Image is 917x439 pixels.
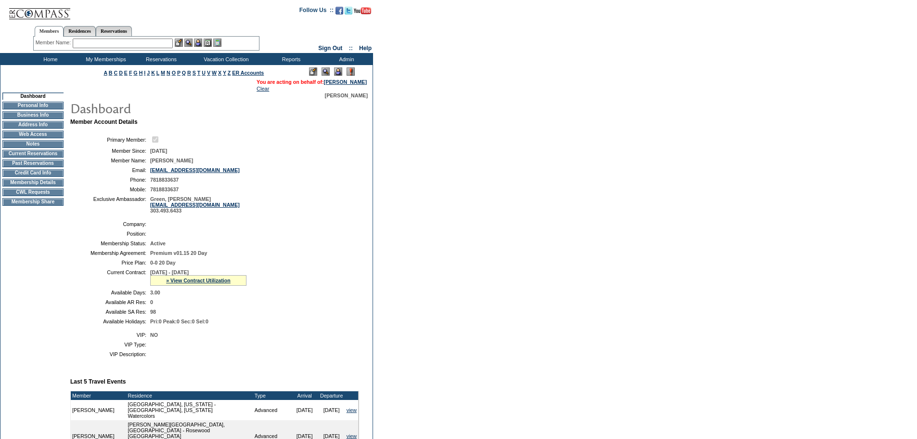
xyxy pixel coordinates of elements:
td: Address Info [2,121,64,129]
a: A [104,70,107,76]
a: K [151,70,155,76]
a: » View Contract Utilization [166,278,231,283]
td: [DATE] [318,400,345,420]
a: F [129,70,132,76]
a: L [156,70,159,76]
td: VIP: [74,332,146,338]
td: Advanced [253,400,291,420]
a: Follow us on Twitter [345,10,352,15]
span: You are acting on behalf of: [257,79,367,85]
td: Mobile: [74,186,146,192]
span: 7818833637 [150,186,179,192]
span: 0-0 20 Day [150,260,176,266]
a: N [167,70,170,76]
a: Subscribe to our YouTube Channel [354,10,371,15]
img: Impersonate [194,39,202,47]
a: W [212,70,217,76]
span: [DATE] [150,148,167,154]
img: Log Concern/Member Elevation [347,67,355,76]
td: Past Reservations [2,160,64,167]
td: Position: [74,231,146,237]
a: view [347,433,357,439]
a: [EMAIL_ADDRESS][DOMAIN_NAME] [150,167,240,173]
td: Business Info [2,111,64,119]
a: U [202,70,206,76]
td: Available Holidays: [74,319,146,324]
img: Follow us on Twitter [345,7,352,14]
td: Membership Agreement: [74,250,146,256]
img: Impersonate [334,67,342,76]
img: View [184,39,193,47]
img: Become our fan on Facebook [336,7,343,14]
td: Arrival [291,391,318,400]
span: [DATE] - [DATE] [150,269,189,275]
td: [DATE] [291,400,318,420]
a: Sign Out [318,45,342,52]
a: Members [35,26,64,37]
td: Primary Member: [74,135,146,144]
img: b_edit.gif [175,39,183,47]
a: Y [223,70,226,76]
td: VIP Description: [74,351,146,357]
td: CWL Requests [2,188,64,196]
td: Home [22,53,77,65]
td: Member [71,391,127,400]
td: Membership Share [2,198,64,206]
a: T [197,70,201,76]
a: Clear [257,86,269,92]
a: M [161,70,165,76]
a: J [147,70,150,76]
td: Reports [262,53,318,65]
td: Admin [318,53,373,65]
a: Z [228,70,231,76]
span: NO [150,332,158,338]
a: V [207,70,210,76]
img: Subscribe to our YouTube Channel [354,7,371,14]
td: Email: [74,167,146,173]
td: Departure [318,391,345,400]
span: [PERSON_NAME] [150,158,193,163]
td: Phone: [74,177,146,183]
a: S [193,70,196,76]
div: Member Name: [36,39,73,47]
td: Membership Details [2,179,64,186]
td: [PERSON_NAME] [71,400,127,420]
a: ER Accounts [232,70,264,76]
a: X [218,70,221,76]
a: I [144,70,145,76]
a: C [114,70,117,76]
span: 0 [150,299,153,305]
img: Edit Mode [309,67,317,76]
td: Type [253,391,291,400]
td: Price Plan: [74,260,146,266]
a: P [177,70,181,76]
a: [EMAIL_ADDRESS][DOMAIN_NAME] [150,202,240,208]
span: :: [349,45,353,52]
td: Follow Us :: [299,6,334,17]
a: Q [182,70,186,76]
td: My Memberships [77,53,132,65]
a: R [187,70,191,76]
img: b_calculator.gif [213,39,221,47]
td: Residence [127,391,253,400]
a: view [347,407,357,413]
span: Premium v01.15 20 Day [150,250,207,256]
a: B [109,70,113,76]
a: H [139,70,143,76]
td: Notes [2,140,64,148]
td: Company: [74,221,146,227]
td: VIP Type: [74,342,146,347]
a: E [124,70,128,76]
td: Current Contract: [74,269,146,286]
span: 98 [150,309,156,315]
span: 7818833637 [150,177,179,183]
td: Personal Info [2,102,64,109]
a: Residences [64,26,96,36]
span: Pri:0 Peak:0 Sec:0 Sel:0 [150,319,208,324]
td: Web Access [2,131,64,138]
a: Reservations [96,26,132,36]
a: Help [359,45,372,52]
img: View Mode [322,67,330,76]
td: Reservations [132,53,188,65]
img: Reservations [204,39,212,47]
